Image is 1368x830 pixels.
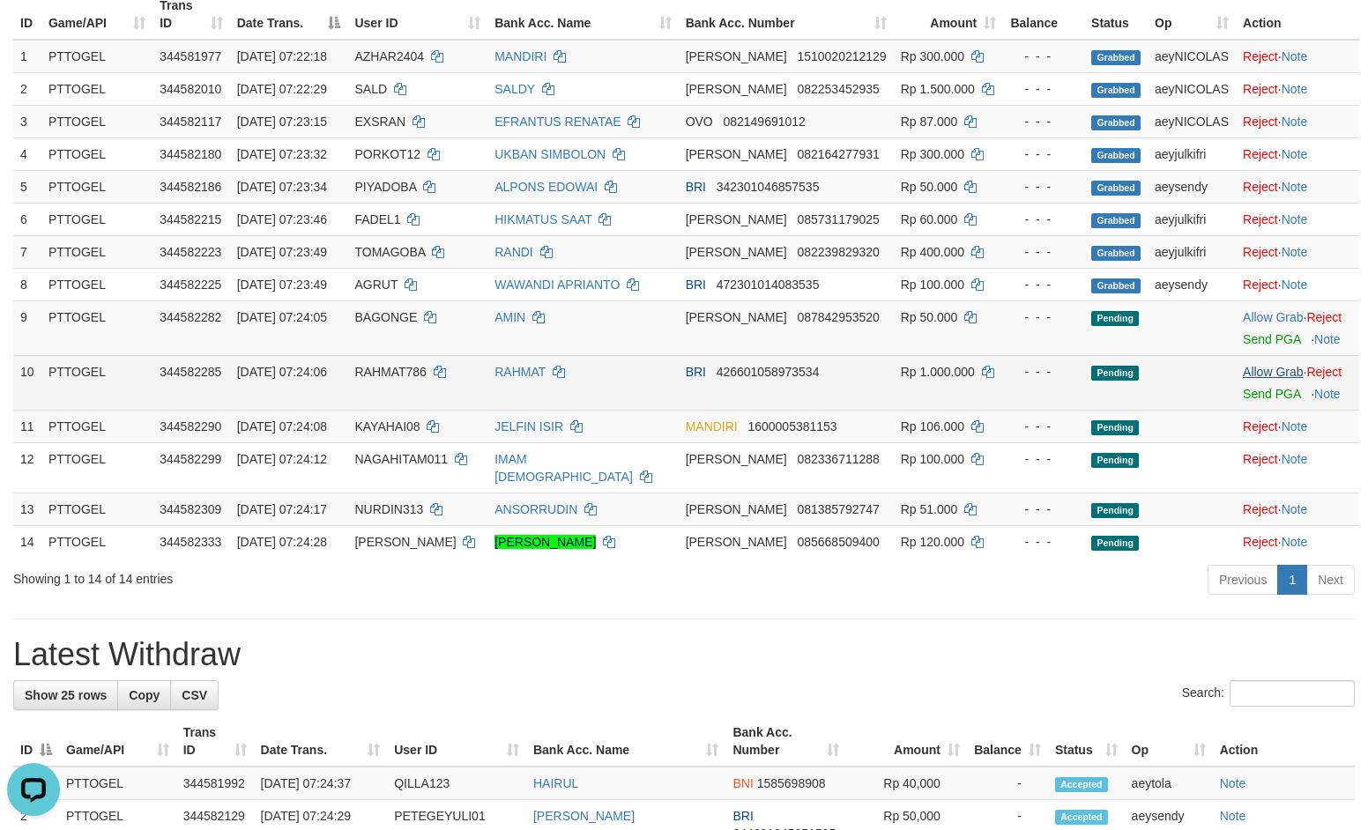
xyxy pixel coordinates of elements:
[1091,536,1139,551] span: Pending
[533,809,635,823] a: [PERSON_NAME]
[354,49,424,63] span: AZHAR2404
[160,115,221,129] span: 344582117
[1010,211,1077,228] div: - - -
[494,310,525,324] a: AMIN
[160,212,221,226] span: 344582215
[13,525,41,558] td: 14
[1236,235,1359,268] td: ·
[1243,310,1303,324] a: Allow Grab
[686,278,706,292] span: BRI
[160,82,221,96] span: 344582010
[13,493,41,525] td: 13
[686,310,787,324] span: [PERSON_NAME]
[901,452,964,466] span: Rp 100.000
[13,680,118,710] a: Show 25 rows
[901,278,964,292] span: Rp 100.000
[182,688,207,702] span: CSV
[1236,203,1359,235] td: ·
[901,419,964,434] span: Rp 106.000
[160,310,221,324] span: 344582282
[354,419,420,434] span: KAYAHAI08
[1306,565,1355,595] a: Next
[1243,212,1278,226] a: Reject
[901,245,964,259] span: Rp 400.000
[1010,500,1077,518] div: - - -
[1243,310,1306,324] span: ·
[237,278,327,292] span: [DATE] 07:23:49
[1236,72,1359,105] td: ·
[1010,363,1077,381] div: - - -
[732,809,753,823] span: BRI
[41,525,152,558] td: PTTOGEL
[1010,276,1077,293] div: - - -
[41,268,152,300] td: PTTOGEL
[1125,716,1213,767] th: Op: activate to sort column ascending
[494,245,533,259] a: RANDI
[797,212,879,226] span: Copy 085731179025 to clipboard
[1010,80,1077,98] div: - - -
[1148,72,1236,105] td: aeyNICOLAS
[41,355,152,410] td: PTTOGEL
[237,452,327,466] span: [DATE] 07:24:12
[41,235,152,268] td: PTTOGEL
[41,105,152,137] td: PTTOGEL
[494,49,546,63] a: MANDIRI
[1314,387,1341,401] a: Note
[1236,410,1359,442] td: ·
[41,442,152,493] td: PTTOGEL
[13,637,1355,672] h1: Latest Withdraw
[1148,137,1236,170] td: aeyjulkifri
[1282,180,1308,194] a: Note
[1236,268,1359,300] td: ·
[1091,278,1141,293] span: Grabbed
[1091,246,1141,261] span: Grabbed
[1010,178,1077,196] div: - - -
[1148,40,1236,73] td: aeyNICOLAS
[237,419,327,434] span: [DATE] 07:24:08
[686,535,787,549] span: [PERSON_NAME]
[846,716,967,767] th: Amount: activate to sort column ascending
[723,115,805,129] span: Copy 082149691012 to clipboard
[1282,212,1308,226] a: Note
[129,688,160,702] span: Copy
[1010,145,1077,163] div: - - -
[846,767,967,800] td: Rp 40,000
[686,245,787,259] span: [PERSON_NAME]
[176,767,254,800] td: 344581992
[1282,278,1308,292] a: Note
[13,137,41,170] td: 4
[1243,49,1278,63] a: Reject
[354,278,398,292] span: AGRUT
[160,147,221,161] span: 344582180
[59,767,176,800] td: PTTOGEL
[160,278,221,292] span: 344582225
[494,502,577,516] a: ANSORRUDIN
[1282,115,1308,129] a: Note
[1243,115,1278,129] a: Reject
[1236,137,1359,170] td: ·
[1236,300,1359,355] td: ·
[160,535,221,549] span: 344582333
[1148,268,1236,300] td: aeysendy
[1243,365,1303,379] a: Allow Grab
[237,115,327,129] span: [DATE] 07:23:15
[25,688,107,702] span: Show 25 rows
[1243,278,1278,292] a: Reject
[354,212,400,226] span: FADEL1
[797,147,879,161] span: Copy 082164277931 to clipboard
[686,115,713,129] span: OVO
[494,419,563,434] a: JELFIN ISIR
[1055,810,1108,825] span: Accepted
[901,212,958,226] span: Rp 60.000
[1236,105,1359,137] td: ·
[1243,180,1278,194] a: Reject
[1091,115,1141,130] span: Grabbed
[1314,332,1341,346] a: Note
[732,776,753,790] span: BNI
[797,502,879,516] span: Copy 081385792747 to clipboard
[901,535,964,549] span: Rp 120.000
[237,365,327,379] span: [DATE] 07:24:06
[176,716,254,767] th: Trans ID: activate to sort column ascending
[117,680,171,710] a: Copy
[237,180,327,194] span: [DATE] 07:23:34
